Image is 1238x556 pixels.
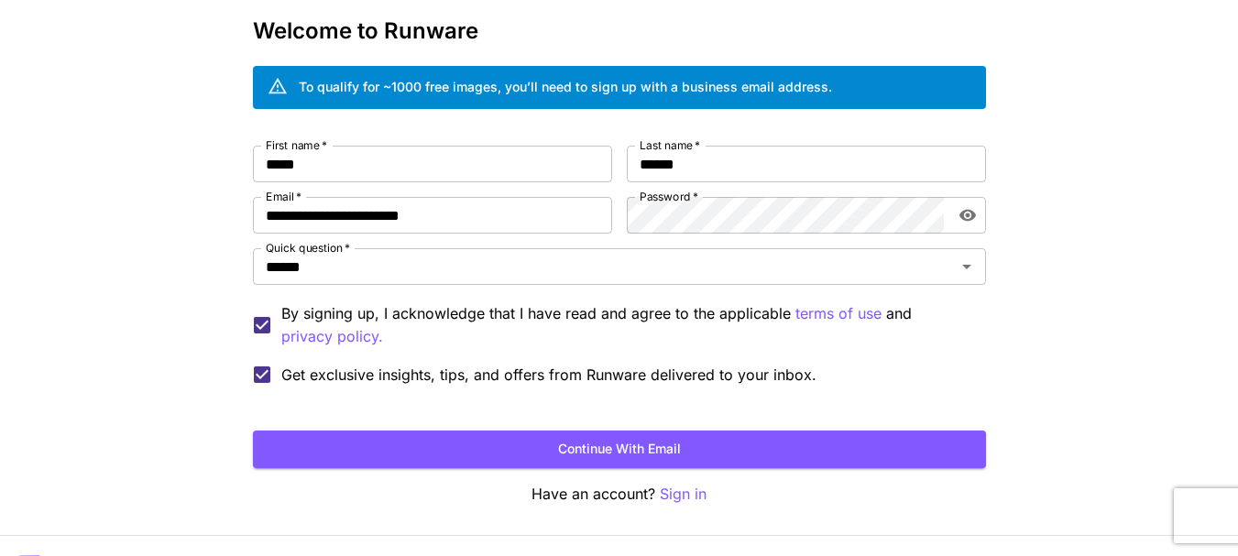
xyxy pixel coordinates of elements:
label: Email [266,189,301,204]
button: Sign in [660,483,707,506]
button: By signing up, I acknowledge that I have read and agree to the applicable and privacy policy. [795,302,882,325]
button: By signing up, I acknowledge that I have read and agree to the applicable terms of use and [281,325,383,348]
button: toggle password visibility [951,199,984,232]
h3: Welcome to Runware [253,18,986,44]
label: First name [266,137,327,153]
label: Quick question [266,240,350,256]
p: By signing up, I acknowledge that I have read and agree to the applicable and [281,302,971,348]
p: privacy policy. [281,325,383,348]
button: Open [954,254,980,279]
label: Last name [640,137,700,153]
span: Get exclusive insights, tips, and offers from Runware delivered to your inbox. [281,364,816,386]
p: terms of use [795,302,882,325]
button: Continue with email [253,431,986,468]
div: To qualify for ~1000 free images, you’ll need to sign up with a business email address. [299,77,832,96]
label: Password [640,189,698,204]
p: Have an account? [253,483,986,506]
